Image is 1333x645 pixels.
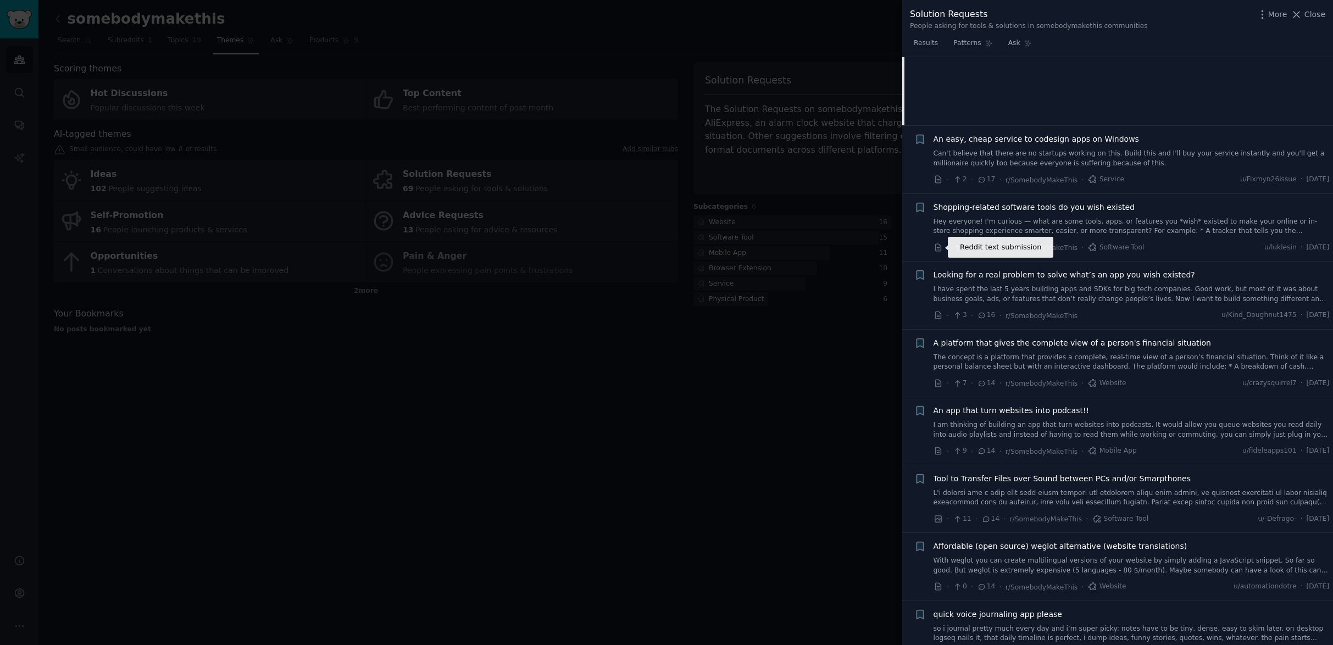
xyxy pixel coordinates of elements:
span: · [1081,377,1084,389]
span: Website [1088,379,1126,388]
span: · [947,242,949,253]
span: r/SomebodyMakeThis [1010,515,1082,523]
a: Affordable (open source) weglot alternative (website translations) [934,541,1187,552]
span: · [1003,513,1006,525]
span: r/SomebodyMakeThis [1006,448,1078,455]
div: Solution Requests [910,8,1148,21]
a: Can't believe that there are no startups working on this. Build this and I'll buy your service in... [934,149,1330,168]
span: · [971,581,973,593]
span: 14 [977,446,995,456]
span: · [971,174,973,186]
span: 14 [977,379,995,388]
a: so i journal pretty much every day and i’m super picky: notes have to be tiny, dense, easy to ski... [934,624,1330,643]
a: Ask [1004,35,1036,57]
a: I am thinking of building an app that turn websites into podcasts. It would allow you queue websi... [934,420,1330,440]
span: 4 [953,243,967,253]
a: Hey everyone! I'm curious — what are some tools, apps, or features you *wish* existed to make you... [934,217,1330,236]
button: More [1257,9,1287,20]
span: [DATE] [1307,310,1329,320]
span: u/Fixmyn26issue [1240,175,1297,185]
span: r/SomebodyMakeThis [1006,583,1078,591]
span: Patterns [953,38,981,48]
span: · [947,581,949,593]
span: 3 [953,310,967,320]
span: r/SomebodyMakeThis [1006,312,1078,320]
span: u/luklesin [1264,243,1297,253]
span: · [947,174,949,186]
span: r/SomebodyMakeThis [1006,244,1078,252]
span: u/Kind_Doughnut1475 [1221,310,1297,320]
a: With weglot you can create multilingual versions of your website by simply adding a JavaScript sn... [934,556,1330,575]
button: Close [1291,9,1325,20]
span: · [999,377,1001,389]
span: · [1301,243,1303,253]
a: I have spent the last 5 years building apps and SDKs for big tech companies. Good work, but most ... [934,285,1330,304]
span: [DATE] [1307,514,1329,524]
div: People asking for tools & solutions in somebodymakethis communities [910,21,1148,31]
span: · [1081,174,1084,186]
span: 17 [977,175,995,185]
span: · [1301,310,1303,320]
a: The concept is a platform that provides a complete, real-time view of a person’s financial situat... [934,353,1330,372]
span: · [971,446,973,457]
a: Looking for a real problem to solve what’s an app you wish existed? [934,269,1195,281]
span: Service [1088,175,1124,185]
a: Results [910,35,942,57]
span: Ask [1008,38,1020,48]
span: · [1081,581,1084,593]
span: · [947,310,949,321]
span: u/-Defrago- [1258,514,1297,524]
span: 16 [977,310,995,320]
span: · [1301,379,1303,388]
span: 9 [953,446,967,456]
span: [DATE] [1307,446,1329,456]
span: · [971,310,973,321]
span: Website [1088,582,1126,592]
span: Results [914,38,938,48]
span: r/SomebodyMakeThis [1006,176,1078,184]
a: Patterns [949,35,996,57]
span: · [999,581,1001,593]
span: Close [1304,9,1325,20]
span: · [999,174,1001,186]
span: Software Tool [1092,514,1149,524]
span: Software Tool [1088,243,1145,253]
span: · [999,446,1001,457]
span: · [947,446,949,457]
span: u/crazysquirrel7 [1242,379,1297,388]
span: r/SomebodyMakeThis [1006,380,1078,387]
span: [DATE] [1307,175,1329,185]
span: 2 [953,175,967,185]
a: An app that turn websites into podcast!! [934,405,1090,416]
span: · [971,377,973,389]
span: · [999,242,1001,253]
span: · [947,513,949,525]
span: 16 [977,243,995,253]
span: · [971,242,973,253]
a: A platform that gives the complete view of a person's financial situation [934,337,1211,349]
span: · [1081,242,1084,253]
span: Mobile App [1088,446,1137,456]
span: · [1301,514,1303,524]
span: 14 [977,582,995,592]
span: · [1301,582,1303,592]
span: 11 [953,514,971,524]
span: · [1086,513,1088,525]
a: quick voice journaling app please [934,609,1062,620]
span: More [1268,9,1287,20]
span: · [947,377,949,389]
span: u/automationdotre [1234,582,1297,592]
span: [DATE] [1307,379,1329,388]
span: [DATE] [1307,243,1329,253]
span: [DATE] [1307,582,1329,592]
span: · [975,513,977,525]
a: An easy, cheap service to codesign apps on Windows [934,134,1139,145]
a: Shopping-related software tools do you wish existed [934,202,1135,213]
span: · [1301,175,1303,185]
